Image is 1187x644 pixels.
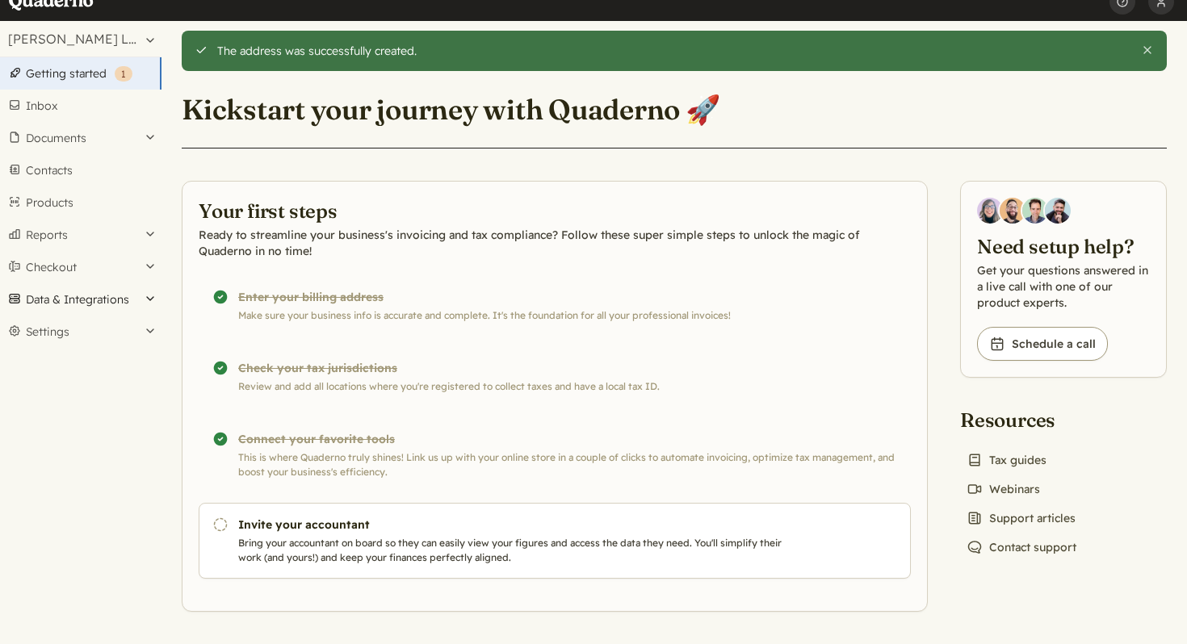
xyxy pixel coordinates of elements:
[217,44,1129,58] div: The address was successfully created.
[960,507,1082,529] a: Support articles
[960,449,1053,471] a: Tax guides
[182,92,720,128] h1: Kickstart your journey with Quaderno 🚀
[1045,198,1071,224] img: Javier Rubio, DevRel at Quaderno
[960,536,1083,558] a: Contact support
[199,227,911,259] p: Ready to streamline your business's invoicing and tax compliance? Follow these super simple steps...
[199,198,911,224] h2: Your first steps
[977,233,1150,259] h2: Need setup help?
[977,327,1108,361] a: Schedule a call
[1000,198,1026,224] img: Jairo Fumero, Account Executive at Quaderno
[238,516,789,533] h3: Invite your accountant
[977,262,1150,311] p: Get your questions answered in a live call with one of our product experts.
[960,478,1046,500] a: Webinars
[977,198,1003,224] img: Diana Carrasco, Account Executive at Quaderno
[1022,198,1048,224] img: Ivo Oltmans, Business Developer at Quaderno
[238,536,789,565] p: Bring your accountant on board so they can easily view your figures and access the data they need...
[199,503,911,579] a: Invite your accountant Bring your accountant on board so they can easily view your figures and ac...
[121,68,126,80] span: 1
[960,407,1083,433] h2: Resources
[1141,44,1154,56] button: Close this alert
